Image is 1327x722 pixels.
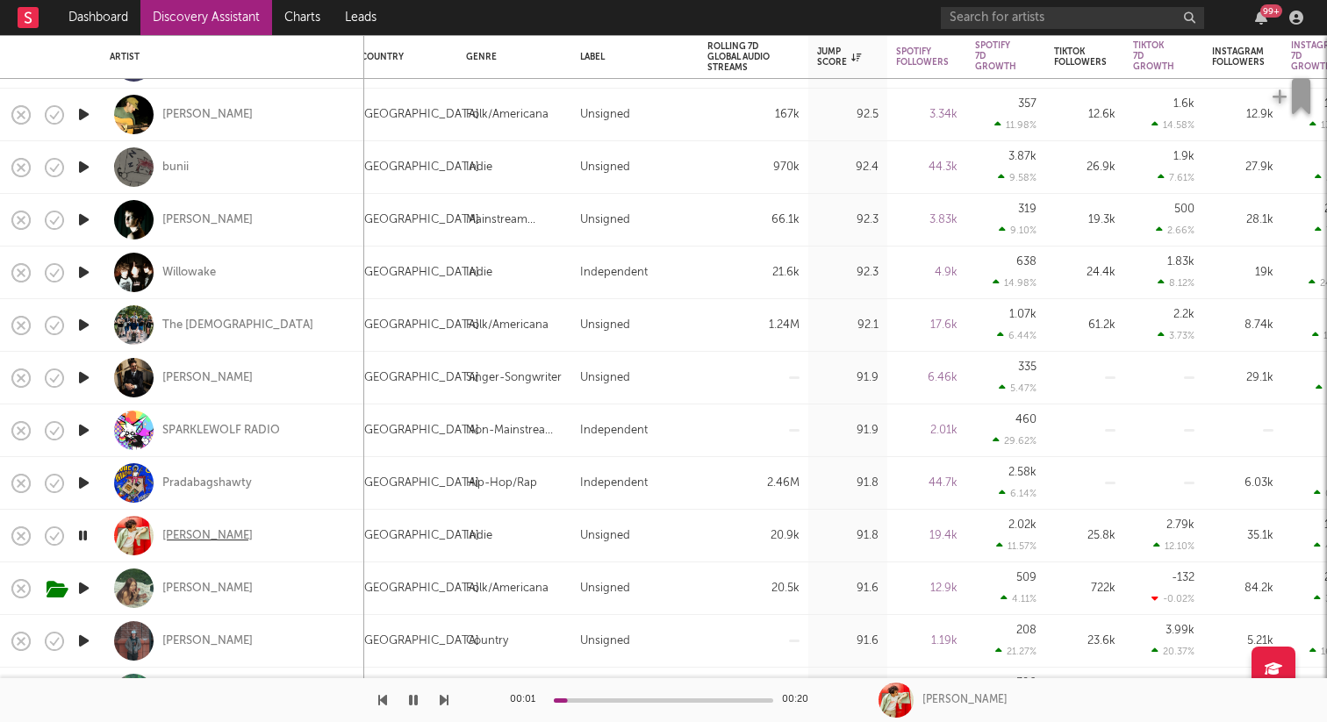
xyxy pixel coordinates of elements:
[1156,225,1194,236] div: 2.66 %
[817,578,879,599] div: 91.6
[1212,525,1273,547] div: 35.1k
[1260,4,1282,18] div: 99 +
[817,157,879,178] div: 92.4
[466,104,549,125] div: Folk/Americana
[1015,414,1036,425] div: 460
[1174,204,1194,215] div: 500
[361,631,479,652] div: [GEOGRAPHIC_DATA]
[580,631,630,652] div: Unsigned
[162,633,253,649] a: [PERSON_NAME]
[1212,578,1273,599] div: 84.2k
[1212,210,1273,231] div: 28.1k
[1167,256,1194,268] div: 1.83k
[580,104,630,125] div: Unsigned
[1018,361,1036,373] div: 335
[361,315,479,336] div: [GEOGRAPHIC_DATA]
[707,578,800,599] div: 20.5k
[162,160,189,175] a: bunii
[896,262,958,283] div: 4.9k
[975,40,1016,72] div: Spotify 7D Growth
[707,315,800,336] div: 1.24M
[896,578,958,599] div: 12.9k
[361,210,479,231] div: [GEOGRAPHIC_DATA]
[162,370,253,386] a: [PERSON_NAME]
[580,315,630,336] div: Unsigned
[1212,262,1273,283] div: 19k
[1158,172,1194,183] div: 7.61 %
[1151,593,1194,604] div: -0.02 %
[941,7,1204,29] input: Search for artists
[707,157,800,178] div: 970k
[995,646,1036,657] div: 21.27 %
[580,262,648,283] div: Independent
[466,262,492,283] div: Indie
[361,578,479,599] div: [GEOGRAPHIC_DATA]
[361,52,440,62] div: Country
[1054,104,1115,125] div: 12.6k
[361,420,479,441] div: [GEOGRAPHIC_DATA]
[1151,119,1194,131] div: 14.58 %
[162,475,252,491] div: Pradabagshawty
[1172,572,1194,583] div: -132
[1166,519,1194,531] div: 2.79k
[1016,677,1036,689] div: 390
[999,225,1036,236] div: 9.10 %
[817,420,879,441] div: 91.9
[999,488,1036,499] div: 6.14 %
[1212,315,1273,336] div: 8.74k
[817,262,879,283] div: 92.3
[998,172,1036,183] div: 9.58 %
[707,210,800,231] div: 66.1k
[162,107,253,123] a: [PERSON_NAME]
[896,210,958,231] div: 3.83k
[162,212,253,228] a: [PERSON_NAME]
[896,631,958,652] div: 1.19k
[707,525,800,547] div: 20.9k
[580,52,681,62] div: Label
[896,46,949,68] div: Spotify Followers
[162,423,280,439] a: SPARKLEWOLF RADIO
[896,525,958,547] div: 19.4k
[922,692,1008,708] div: [PERSON_NAME]
[999,382,1036,394] div: 5.47 %
[817,473,879,494] div: 91.8
[817,104,879,125] div: 92.5
[996,540,1036,552] div: 11.57 %
[1054,210,1115,231] div: 19.3k
[1001,593,1036,604] div: 4.11 %
[162,318,313,333] a: The [DEMOGRAPHIC_DATA]
[707,41,773,73] div: Rolling 7D Global Audio Streams
[817,315,879,336] div: 92.1
[1212,631,1273,652] div: 5.21k
[896,473,958,494] div: 44.7k
[817,210,879,231] div: 92.3
[1212,157,1273,178] div: 27.9k
[707,262,800,283] div: 21.6k
[580,578,630,599] div: Unsigned
[361,368,479,389] div: [GEOGRAPHIC_DATA]
[110,52,347,62] div: Artist
[361,104,479,125] div: [GEOGRAPHIC_DATA]
[817,46,861,68] div: Jump Score
[466,157,492,178] div: Indie
[896,315,958,336] div: 17.6k
[997,330,1036,341] div: 6.44 %
[1054,46,1107,68] div: Tiktok Followers
[162,581,253,597] a: [PERSON_NAME]
[707,104,800,125] div: 167k
[1018,204,1036,215] div: 319
[466,210,563,231] div: Mainstream Electronic
[1008,519,1036,531] div: 2.02k
[1054,578,1115,599] div: 722k
[993,277,1036,289] div: 14.98 %
[580,473,648,494] div: Independent
[361,525,479,547] div: [GEOGRAPHIC_DATA]
[1016,572,1036,583] div: 509
[466,52,554,62] div: Genre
